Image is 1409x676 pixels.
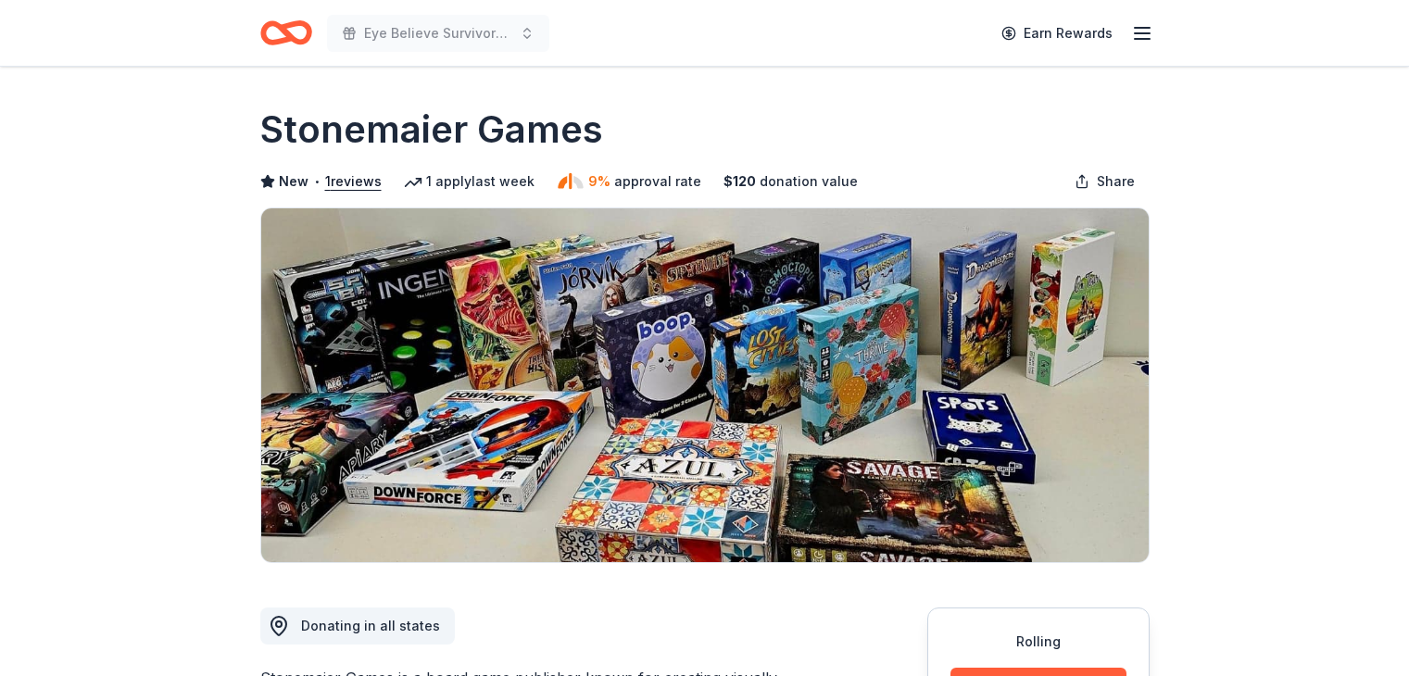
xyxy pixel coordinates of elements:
div: Rolling [950,631,1126,653]
img: Image for Stonemaier Games [261,208,1149,562]
button: Eye Believe Survivorship Semiar [327,15,549,52]
span: $ 120 [723,170,756,193]
h1: Stonemaier Games [260,104,603,156]
span: 9% [588,170,610,193]
a: Earn Rewards [990,17,1124,50]
a: Home [260,11,312,55]
button: Share [1060,163,1150,200]
span: Share [1097,170,1135,193]
span: New [279,170,308,193]
button: 1reviews [325,170,382,193]
div: 1 apply last week [404,170,535,193]
span: Eye Believe Survivorship Semiar [364,22,512,44]
span: donation value [760,170,858,193]
span: • [313,174,320,189]
span: Donating in all states [301,618,440,633]
span: approval rate [614,170,701,193]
